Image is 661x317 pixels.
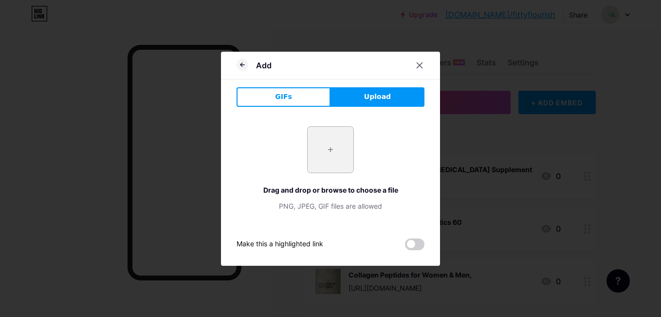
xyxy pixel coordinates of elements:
[256,59,272,71] div: Add
[237,87,330,107] button: GIFs
[330,87,424,107] button: Upload
[237,238,323,250] div: Make this a highlighted link
[275,92,292,102] span: GIFs
[237,185,424,195] div: Drag and drop or browse to choose a file
[237,201,424,211] div: PNG, JPEG, GIF files are allowed
[364,92,391,102] span: Upload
